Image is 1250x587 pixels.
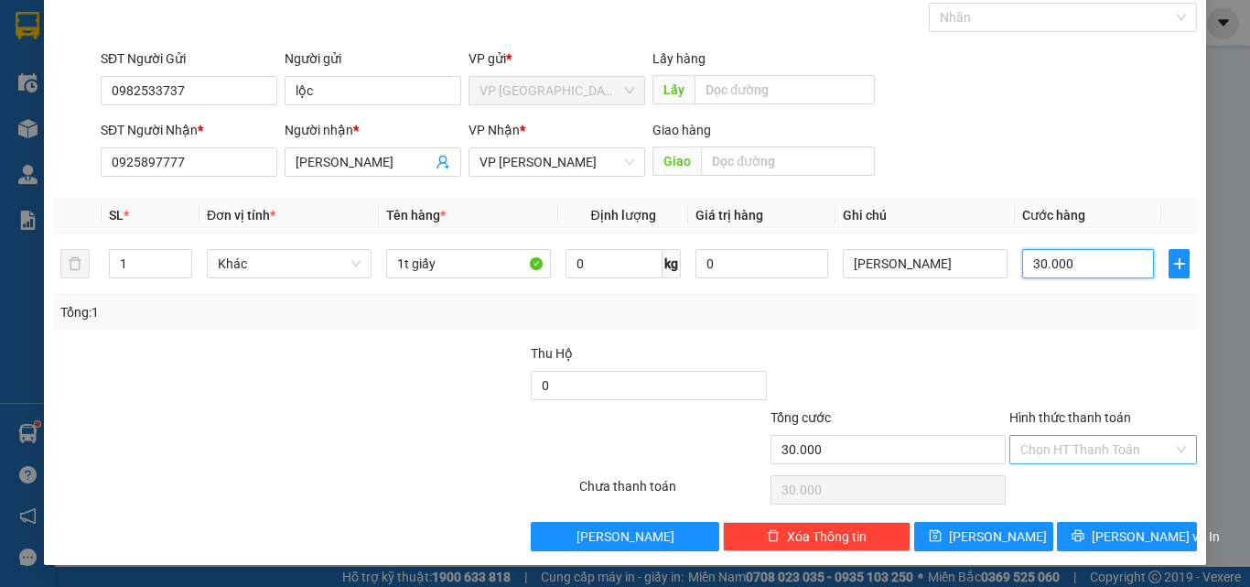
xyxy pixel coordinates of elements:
button: delete [60,249,90,278]
span: VP Đà Lạt [480,77,634,104]
span: save [929,529,942,544]
span: Giao hàng [652,123,711,137]
span: [PERSON_NAME] [577,527,674,547]
span: [PERSON_NAME] [949,527,1047,547]
text: DLT2510120002 [103,77,240,97]
span: Đơn vị tính [207,208,275,223]
span: [PERSON_NAME] và In [1092,527,1220,547]
input: Dọc đường [701,147,875,176]
div: Gửi: VP [GEOGRAPHIC_DATA] [14,107,182,146]
span: Định lượng [590,208,655,223]
div: SĐT Người Gửi [101,49,277,69]
span: Tên hàng [386,208,446,223]
span: VP Nhận [469,123,520,137]
button: deleteXóa Thông tin [723,522,911,551]
div: Nhận: VP [PERSON_NAME] [191,107,329,146]
span: plus [1169,256,1189,271]
span: Lấy hàng [652,51,706,66]
span: Lấy [652,75,695,104]
span: kg [663,249,681,278]
div: Chưa thanh toán [577,476,769,508]
label: Hình thức thanh toán [1009,410,1131,425]
button: printer[PERSON_NAME] và In [1057,522,1197,551]
span: Giao [652,147,701,176]
span: Cước hàng [1022,208,1085,223]
div: SĐT Người Nhận [101,120,277,140]
div: Người nhận [285,120,461,140]
button: save[PERSON_NAME] [914,522,1054,551]
span: Khác [218,250,361,277]
span: Thu Hộ [531,346,573,361]
span: printer [1072,529,1084,544]
span: Xóa Thông tin [787,527,867,547]
span: SL [109,208,124,223]
span: Giá trị hàng [695,208,763,223]
span: Tổng cước [770,410,831,425]
span: delete [767,529,780,544]
span: user-add [436,155,450,169]
div: VP gửi [469,49,645,69]
input: VD: Bàn, Ghế [386,249,551,278]
input: 0 [695,249,827,278]
input: Dọc đường [695,75,875,104]
button: [PERSON_NAME] [531,522,718,551]
button: plus [1169,249,1190,278]
th: Ghi chú [835,198,1015,234]
div: Người gửi [285,49,461,69]
div: Tổng: 1 [60,302,484,322]
span: VP Phan Thiết [480,148,634,176]
input: Ghi Chú [843,249,1008,278]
